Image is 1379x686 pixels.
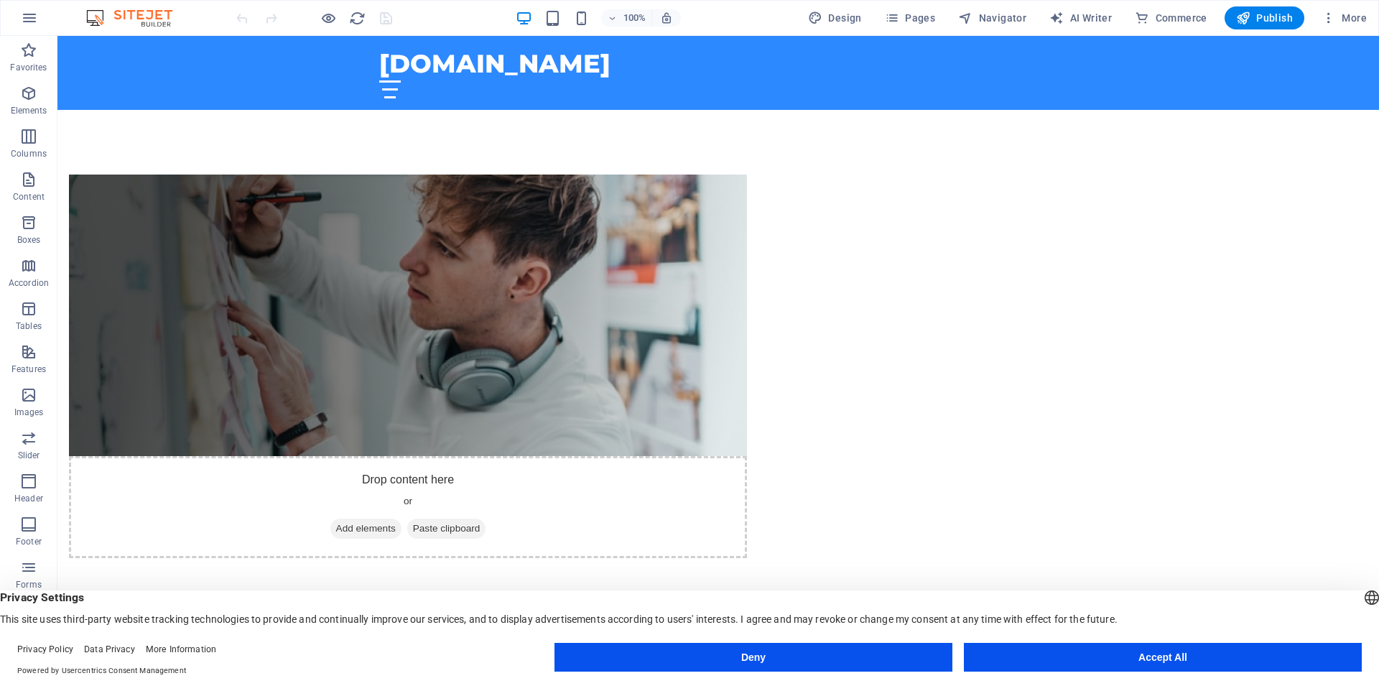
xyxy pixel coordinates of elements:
[808,11,862,25] span: Design
[1316,6,1373,29] button: More
[1129,6,1213,29] button: Commerce
[16,536,42,547] p: Footer
[885,11,935,25] span: Pages
[350,483,429,503] span: Paste clipboard
[1044,6,1118,29] button: AI Writer
[320,9,337,27] button: Click here to leave preview mode and continue editing
[623,9,646,27] h6: 100%
[273,483,344,503] span: Add elements
[18,450,40,461] p: Slider
[1322,11,1367,25] span: More
[14,407,44,418] p: Images
[952,6,1032,29] button: Navigator
[10,62,47,73] p: Favorites
[349,10,366,27] i: Reload page
[11,105,47,116] p: Elements
[13,191,45,203] p: Content
[16,320,42,332] p: Tables
[83,9,190,27] img: Editor Logo
[16,579,42,590] p: Forms
[601,9,652,27] button: 100%
[1225,6,1304,29] button: Publish
[1135,11,1207,25] span: Commerce
[1236,11,1293,25] span: Publish
[802,6,868,29] button: Design
[9,277,49,289] p: Accordion
[14,493,43,504] p: Header
[802,6,868,29] div: Design (Ctrl+Alt+Y)
[17,234,41,246] p: Boxes
[660,11,673,24] i: On resize automatically adjust zoom level to fit chosen device.
[879,6,941,29] button: Pages
[348,9,366,27] button: reload
[11,363,46,375] p: Features
[958,11,1026,25] span: Navigator
[11,420,689,522] div: Drop content here
[1049,11,1112,25] span: AI Writer
[11,148,47,159] p: Columns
